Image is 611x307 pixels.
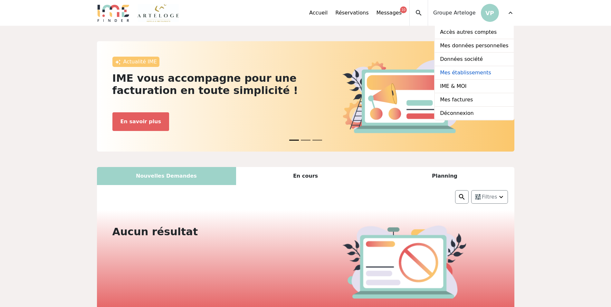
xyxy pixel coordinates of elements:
[435,53,513,66] a: Données société
[497,193,505,201] img: arrow_down.png
[481,4,499,22] p: VP
[375,167,514,185] div: Planning
[433,9,476,17] span: Groupe Arteloge
[435,39,513,53] a: Mes données personnelles
[301,136,310,144] button: News 1
[115,59,121,65] img: awesome.png
[507,9,514,17] span: expand_more
[435,80,513,93] a: IME & MOI
[309,9,328,17] a: Accueil
[236,167,375,185] div: En cours
[342,60,466,133] img: actu.png
[112,72,302,97] h2: IME vous accompagne pour une facturation en toute simplicité !
[112,57,159,67] div: Actualité IME
[112,112,169,131] button: En savoir plus
[435,26,513,39] a: Accès autres comptes
[474,193,482,201] img: setting.png
[435,93,513,107] a: Mes factures
[112,226,302,238] h2: Aucun résultat
[289,136,299,144] button: News 0
[342,226,466,299] img: cancel.png
[335,9,368,17] a: Réservations
[458,193,466,201] img: search.png
[435,66,513,80] a: Mes établissements
[312,136,322,144] button: News 2
[400,6,407,13] div: 10
[97,4,130,22] img: Logo.png
[415,9,423,17] span: search
[435,107,513,120] a: Déconnexion
[97,167,236,185] div: Nouvelles Demandes
[377,9,402,17] a: Messages10
[482,193,497,201] span: Filtres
